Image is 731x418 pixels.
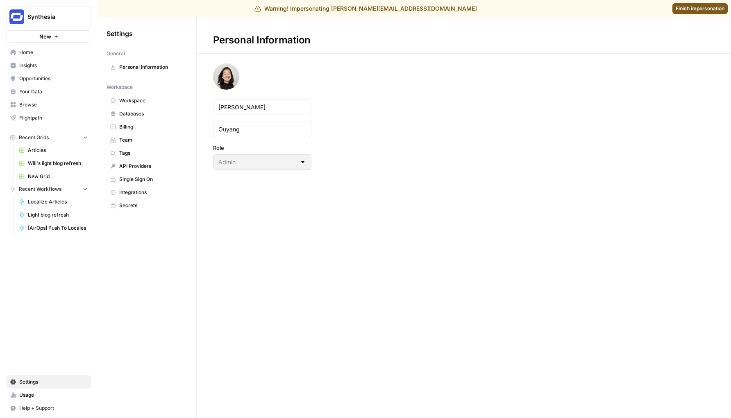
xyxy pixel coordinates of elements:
a: Secrets [107,199,188,212]
span: Settings [19,378,88,386]
a: Insights [7,59,91,72]
span: Tags [119,149,184,157]
span: Flightpath [19,114,88,122]
span: [AirOps] Push To Locales [28,224,88,232]
a: Localize Articles [15,195,91,208]
a: [AirOps] Push To Locales [15,221,91,235]
a: Team [107,133,188,147]
a: Flightpath [7,111,91,124]
a: Home [7,46,91,59]
span: Browse [19,101,88,108]
button: Recent Grids [7,131,91,144]
span: Personal Information [119,63,184,71]
a: Workspace [107,94,188,107]
a: Browse [7,98,91,111]
a: Opportunities [7,72,91,85]
span: New Grid [28,173,88,180]
span: Workspace [107,84,133,91]
a: Your Data [7,85,91,98]
a: Tags [107,147,188,160]
span: Localize Articles [28,198,88,206]
a: Personal Information [107,61,188,74]
button: Help + Support [7,402,91,415]
a: API Providers [107,160,188,173]
span: Your Data [19,88,88,95]
a: Integrations [107,186,188,199]
span: Articles [28,147,88,154]
img: Synthesia Logo [9,9,24,24]
span: API Providers [119,163,184,170]
span: Will's light blog refresh [28,160,88,167]
span: Single Sign On [119,176,184,183]
a: Single Sign On [107,173,188,186]
div: Warning! Impersonating [PERSON_NAME][EMAIL_ADDRESS][DOMAIN_NAME] [254,5,477,13]
a: Databases [107,107,188,120]
span: Recent Workflows [19,185,61,193]
img: avatar [213,63,239,90]
span: Light blog refresh [28,211,88,219]
span: Integrations [119,189,184,196]
span: Databases [119,110,184,117]
span: Usage [19,391,88,399]
span: New [39,32,51,41]
div: Personal Information [197,34,327,47]
span: General [107,50,125,57]
button: Workspace: Synthesia [7,7,91,27]
span: Synthesia [27,13,77,21]
span: Recent Grids [19,134,49,141]
a: Settings [7,375,91,389]
span: Insights [19,62,88,69]
span: Secrets [119,202,184,209]
span: Finish impersonation [676,5,724,12]
span: Settings [107,29,133,38]
a: Articles [15,144,91,157]
button: Recent Workflows [7,183,91,195]
span: Help + Support [19,404,88,412]
a: Usage [7,389,91,402]
span: Team [119,136,184,144]
a: Will's light blog refresh [15,157,91,170]
span: Home [19,49,88,56]
label: Role [213,144,311,152]
button: New [7,30,91,43]
span: Billing [119,123,184,131]
a: New Grid [15,170,91,183]
span: Workspace [119,97,184,104]
span: Opportunities [19,75,88,82]
a: Light blog refresh [15,208,91,221]
a: Finish impersonation [672,3,728,14]
a: Billing [107,120,188,133]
